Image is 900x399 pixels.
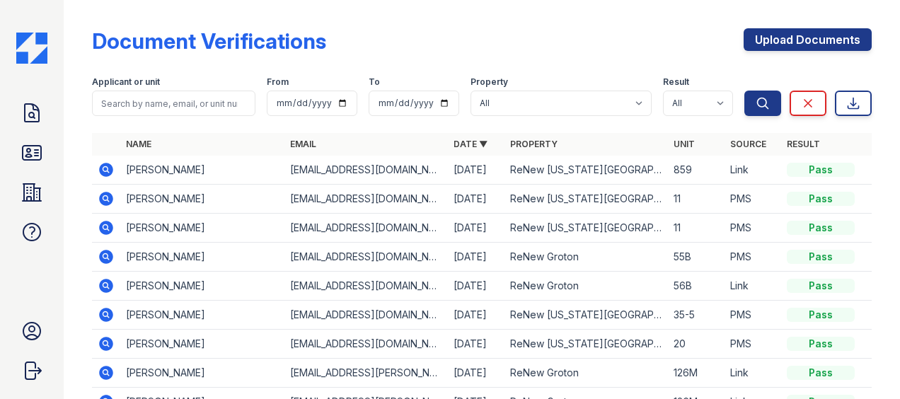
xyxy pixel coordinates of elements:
[725,243,781,272] td: PMS
[504,214,668,243] td: ReNew [US_STATE][GEOGRAPHIC_DATA]
[504,330,668,359] td: ReNew [US_STATE][GEOGRAPHIC_DATA]
[787,366,855,380] div: Pass
[504,185,668,214] td: ReNew [US_STATE][GEOGRAPHIC_DATA]
[92,76,160,88] label: Applicant or unit
[668,156,725,185] td: 859
[725,272,781,301] td: Link
[471,76,508,88] label: Property
[725,330,781,359] td: PMS
[668,243,725,272] td: 55B
[448,330,504,359] td: [DATE]
[284,359,448,388] td: [EMAIL_ADDRESS][PERSON_NAME][DOMAIN_NAME]
[787,279,855,293] div: Pass
[787,192,855,206] div: Pass
[744,28,872,51] a: Upload Documents
[120,272,284,301] td: [PERSON_NAME]
[668,214,725,243] td: 11
[284,156,448,185] td: [EMAIL_ADDRESS][DOMAIN_NAME]
[284,243,448,272] td: [EMAIL_ADDRESS][DOMAIN_NAME]
[448,156,504,185] td: [DATE]
[120,214,284,243] td: [PERSON_NAME]
[787,221,855,235] div: Pass
[120,330,284,359] td: [PERSON_NAME]
[725,214,781,243] td: PMS
[126,139,151,149] a: Name
[510,139,558,149] a: Property
[668,272,725,301] td: 56B
[504,156,668,185] td: ReNew [US_STATE][GEOGRAPHIC_DATA]
[787,163,855,177] div: Pass
[454,139,487,149] a: Date ▼
[120,359,284,388] td: [PERSON_NAME]
[787,250,855,264] div: Pass
[725,359,781,388] td: Link
[663,76,689,88] label: Result
[120,185,284,214] td: [PERSON_NAME]
[448,272,504,301] td: [DATE]
[92,91,255,116] input: Search by name, email, or unit number
[504,359,668,388] td: ReNew Groton
[504,301,668,330] td: ReNew [US_STATE][GEOGRAPHIC_DATA]
[725,301,781,330] td: PMS
[120,243,284,272] td: [PERSON_NAME]
[284,301,448,330] td: [EMAIL_ADDRESS][DOMAIN_NAME]
[504,272,668,301] td: ReNew Groton
[668,301,725,330] td: 35-5
[725,156,781,185] td: Link
[674,139,695,149] a: Unit
[284,185,448,214] td: [EMAIL_ADDRESS][DOMAIN_NAME]
[504,243,668,272] td: ReNew Groton
[92,28,326,54] div: Document Verifications
[267,76,289,88] label: From
[284,330,448,359] td: [EMAIL_ADDRESS][DOMAIN_NAME]
[668,359,725,388] td: 126M
[787,139,820,149] a: Result
[120,301,284,330] td: [PERSON_NAME]
[730,139,766,149] a: Source
[120,156,284,185] td: [PERSON_NAME]
[448,359,504,388] td: [DATE]
[284,214,448,243] td: [EMAIL_ADDRESS][DOMAIN_NAME]
[668,185,725,214] td: 11
[668,330,725,359] td: 20
[448,243,504,272] td: [DATE]
[448,301,504,330] td: [DATE]
[787,337,855,351] div: Pass
[448,185,504,214] td: [DATE]
[787,308,855,322] div: Pass
[369,76,380,88] label: To
[725,185,781,214] td: PMS
[16,33,47,64] img: CE_Icon_Blue-c292c112584629df590d857e76928e9f676e5b41ef8f769ba2f05ee15b207248.png
[284,272,448,301] td: [EMAIL_ADDRESS][DOMAIN_NAME]
[290,139,316,149] a: Email
[448,214,504,243] td: [DATE]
